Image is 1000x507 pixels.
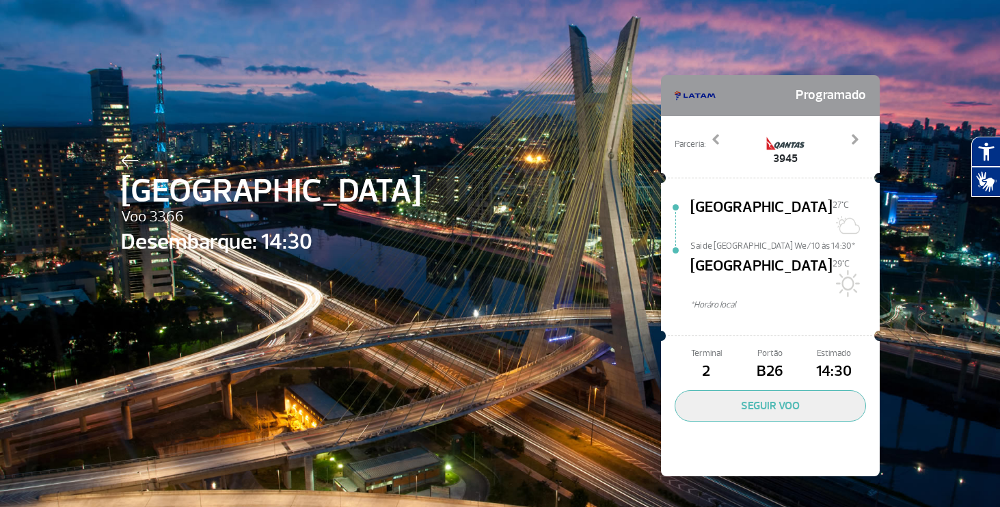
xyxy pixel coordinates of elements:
[833,200,849,210] span: 27°C
[675,360,738,383] span: 2
[802,347,865,360] span: Estimado
[690,240,880,249] span: Sai de [GEOGRAPHIC_DATA] We/10 às 14:30*
[738,347,802,360] span: Portão
[690,255,833,299] span: [GEOGRAPHIC_DATA]
[971,137,1000,197] div: Plugin de acessibilidade da Hand Talk.
[833,258,850,269] span: 29°C
[796,82,866,109] span: Programado
[833,211,860,238] img: Sol com muitas nuvens
[121,225,421,258] span: Desembarque: 14:30
[971,137,1000,167] button: Abrir recursos assistivos.
[121,206,421,229] span: Voo 3366
[765,150,806,167] span: 3945
[675,138,705,151] span: Parceria:
[675,390,866,422] button: SEGUIR VOO
[675,347,738,360] span: Terminal
[121,167,421,216] span: [GEOGRAPHIC_DATA]
[690,196,833,240] span: [GEOGRAPHIC_DATA]
[802,360,865,383] span: 14:30
[833,270,860,297] img: Sol
[690,299,880,312] span: *Horáro local
[738,360,802,383] span: B26
[971,167,1000,197] button: Abrir tradutor de língua de sinais.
